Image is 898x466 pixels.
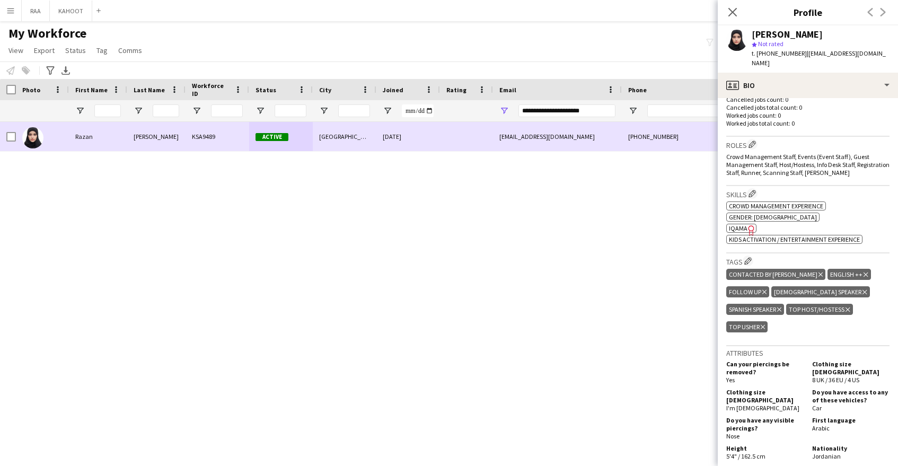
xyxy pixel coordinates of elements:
button: Open Filter Menu [75,106,85,116]
button: Open Filter Menu [499,106,509,116]
div: KSA9489 [186,122,249,151]
span: City [319,86,331,94]
h5: Clothing size [DEMOGRAPHIC_DATA] [726,388,804,404]
p: Cancelled jobs count: 0 [726,95,890,103]
button: Open Filter Menu [319,106,329,116]
span: Joined [383,86,403,94]
input: Phone Filter Input [647,104,751,117]
span: Phone [628,86,647,94]
h3: Skills [726,188,890,199]
div: [PHONE_NUMBER] [622,122,758,151]
a: View [4,43,28,57]
div: ENGLISH ++ [827,269,870,280]
h3: Roles [726,139,890,150]
input: First Name Filter Input [94,104,121,117]
span: Yes [726,376,735,384]
span: Export [34,46,55,55]
div: [DATE] [376,122,440,151]
h5: Do you have any visible piercings? [726,416,804,432]
a: Tag [92,43,112,57]
span: View [8,46,23,55]
span: Last Name [134,86,165,94]
input: Status Filter Input [275,104,306,117]
h5: Can your piercings be removed? [726,360,804,376]
span: Workforce ID [192,82,230,98]
span: | [EMAIL_ADDRESS][DOMAIN_NAME] [752,49,886,67]
div: [PERSON_NAME] [752,30,823,39]
a: Export [30,43,59,57]
h3: Attributes [726,348,890,358]
input: City Filter Input [338,104,370,117]
span: I'm [DEMOGRAPHIC_DATA] [726,404,799,412]
span: Crowd management experience [729,202,823,210]
span: Crowd Management Staff, Events (Event Staff), Guest Management Staff, Host/Hostess, Info Desk Sta... [726,153,890,177]
div: [DEMOGRAPHIC_DATA] SPEAKER [771,286,869,297]
span: Status [256,86,276,94]
h5: Nationality [812,444,890,452]
p: Cancelled jobs total count: 0 [726,103,890,111]
app-action-btn: Export XLSX [59,64,72,77]
h5: Clothing size [DEMOGRAPHIC_DATA] [812,360,890,376]
div: [GEOGRAPHIC_DATA] [313,122,376,151]
span: Kids activation / Entertainment experience [729,235,860,243]
span: Gender: [DEMOGRAPHIC_DATA] [729,213,817,221]
p: Worked jobs total count: 0 [726,119,890,127]
input: Email Filter Input [518,104,615,117]
span: Nose [726,432,739,440]
input: Workforce ID Filter Input [211,104,243,117]
div: Bio [718,73,898,98]
span: Jordanian [812,452,841,460]
div: [PERSON_NAME] [127,122,186,151]
span: t. [PHONE_NUMBER] [752,49,807,57]
a: Status [61,43,90,57]
div: Razan [69,122,127,151]
span: 5'4" / 162.5 cm [726,452,765,460]
span: Photo [22,86,40,94]
span: 8 UK / 36 EU / 4 US [812,376,859,384]
span: Email [499,86,516,94]
span: Not rated [758,40,783,48]
span: Arabic [812,424,830,432]
button: Open Filter Menu [134,106,143,116]
div: TOP USHER [726,321,768,332]
h3: Tags [726,256,890,267]
button: Open Filter Menu [628,106,638,116]
div: SPANISH SPEAKER [726,304,784,315]
span: Active [256,133,288,141]
span: Tag [96,46,108,55]
img: Razan Ghannam [22,127,43,148]
h5: Height [726,444,804,452]
div: [EMAIL_ADDRESS][DOMAIN_NAME] [493,122,622,151]
input: Last Name Filter Input [153,104,179,117]
div: CONTACTED BY [PERSON_NAME] [726,269,825,280]
span: My Workforce [8,25,86,41]
span: Comms [118,46,142,55]
app-action-btn: Advanced filters [44,64,57,77]
input: Joined Filter Input [402,104,434,117]
span: First Name [75,86,108,94]
button: Open Filter Menu [256,106,265,116]
span: Rating [446,86,466,94]
h3: Profile [718,5,898,19]
div: FOLLOW UP [726,286,769,297]
a: Comms [114,43,146,57]
p: Worked jobs count: 0 [726,111,890,119]
h5: First language [812,416,890,424]
button: RAA [22,1,50,21]
button: Open Filter Menu [383,106,392,116]
button: KAHOOT [50,1,92,21]
span: Car [812,404,822,412]
span: Status [65,46,86,55]
button: Open Filter Menu [192,106,201,116]
h5: Do you have access to any of these vehicles? [812,388,890,404]
span: IQAMA [729,224,747,232]
div: TOP HOST/HOSTESS [786,304,852,315]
